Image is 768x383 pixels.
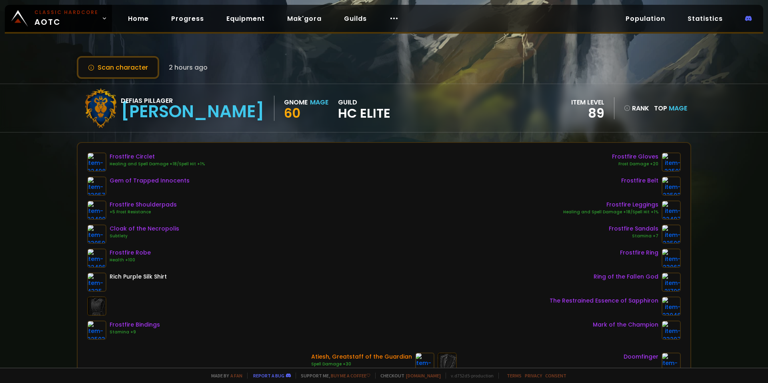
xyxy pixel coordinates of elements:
[110,257,151,263] div: Health +100
[331,373,370,379] a: Buy me a coffee
[110,201,177,209] div: Frostfire Shoulderpads
[654,103,687,113] div: Top
[110,249,151,257] div: Frostfire Robe
[338,10,373,27] a: Guilds
[571,107,604,119] div: 89
[284,104,300,122] span: 60
[662,225,681,244] img: item-22500
[338,97,390,119] div: guild
[662,176,681,196] img: item-22502
[662,321,681,340] img: item-23207
[375,373,441,379] span: Checkout
[507,373,522,379] a: Terms
[296,373,370,379] span: Support me,
[612,152,658,161] div: Frostfire Gloves
[311,361,412,367] div: Spell Damage +30
[662,353,681,372] img: item-22821
[87,152,106,172] img: item-22498
[87,176,106,196] img: item-23057
[87,225,106,244] img: item-23050
[206,373,242,379] span: Made by
[122,10,155,27] a: Home
[563,201,658,209] div: Frostfire Leggings
[563,209,658,215] div: Healing and Spell Damage +18/Spell Hit +1%
[87,249,106,268] img: item-22496
[619,10,672,27] a: Population
[662,152,681,172] img: item-22501
[669,104,687,113] span: Mage
[284,97,308,107] div: Gnome
[545,373,566,379] a: Consent
[609,233,658,239] div: Stamina +7
[121,106,264,118] div: [PERSON_NAME]
[110,321,160,329] div: Frostfire Bindings
[594,273,658,281] div: Ring of the Fallen God
[609,225,658,233] div: Frostfire Sandals
[662,201,681,220] img: item-22497
[338,107,390,119] span: HC Elite
[110,273,167,281] div: Rich Purple Silk Shirt
[446,373,494,379] span: v. d752d5 - production
[593,321,658,329] div: Mark of the Champion
[110,225,179,233] div: Cloak of the Necropolis
[624,103,649,113] div: rank
[311,353,412,361] div: Atiesh, Greatstaff of the Guardian
[662,297,681,316] img: item-23046
[110,233,179,239] div: Subtlety
[525,373,542,379] a: Privacy
[281,10,328,27] a: Mak'gora
[110,329,160,335] div: Stamina +9
[406,373,441,379] a: [DOMAIN_NAME]
[571,97,604,107] div: item level
[662,249,681,268] img: item-23062
[110,152,205,161] div: Frostfire Circlet
[253,373,284,379] a: Report a bug
[77,56,159,79] button: Scan character
[110,176,190,185] div: Gem of Trapped Innocents
[165,10,210,27] a: Progress
[681,10,729,27] a: Statistics
[87,201,106,220] img: item-22499
[220,10,271,27] a: Equipment
[415,353,434,372] img: item-22589
[612,161,658,167] div: Frost Damage +20
[620,249,658,257] div: Frostfire Ring
[550,297,658,305] div: The Restrained Essence of Sapphiron
[624,353,658,361] div: Doomfinger
[34,9,98,28] span: AOTC
[310,97,328,107] div: Mage
[34,9,98,16] small: Classic Hardcore
[5,5,112,32] a: Classic HardcoreAOTC
[662,273,681,292] img: item-21709
[110,209,177,215] div: +5 Frost Resistance
[169,62,208,72] span: 2 hours ago
[121,96,264,106] div: Defias Pillager
[230,373,242,379] a: a fan
[110,161,205,167] div: Healing and Spell Damage +18/Spell Hit +1%
[621,176,658,185] div: Frostfire Belt
[87,321,106,340] img: item-22503
[87,273,106,292] img: item-4335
